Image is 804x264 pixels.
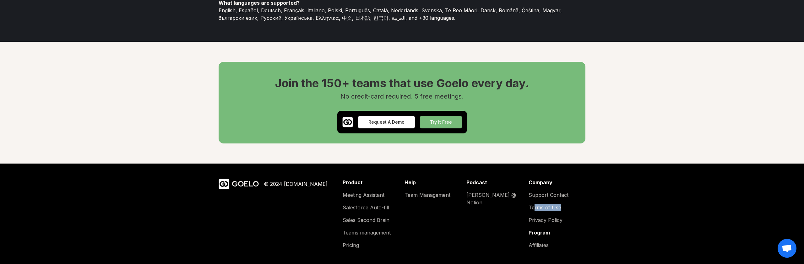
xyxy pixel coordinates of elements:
[529,216,585,224] a: Privacy Policy
[405,191,461,199] a: Team Management
[264,180,328,188] div: © 2024 [DOMAIN_NAME]
[466,191,523,206] a: [PERSON_NAME] @ Notion
[275,72,529,89] h2: Join the 150+ teams that use Goelo every day.
[340,89,464,101] div: No credit-card required. 5 free meetings.
[343,241,399,249] a: Pricing
[343,191,399,199] a: Meeting Assistant
[343,179,399,186] div: Product
[343,229,399,236] a: Teams management
[529,191,585,199] a: Support Contact
[405,179,461,186] div: Help
[529,229,585,236] div: Program
[343,216,399,224] a: Sales Second Brain
[342,116,353,128] img: Goelo Logo
[420,116,462,128] button: Try It Free
[466,179,523,186] div: Podcast
[219,179,259,189] a: GOELO
[778,239,796,258] a: Open chat
[529,179,585,186] div: Company
[219,179,229,189] img: Goelo Logo
[232,179,259,189] div: GOELO
[529,241,585,249] a: Affiliates
[358,116,415,128] button: Request A Demo
[529,204,585,211] a: Terms of Use
[343,204,399,211] a: Salesforce Auto-fill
